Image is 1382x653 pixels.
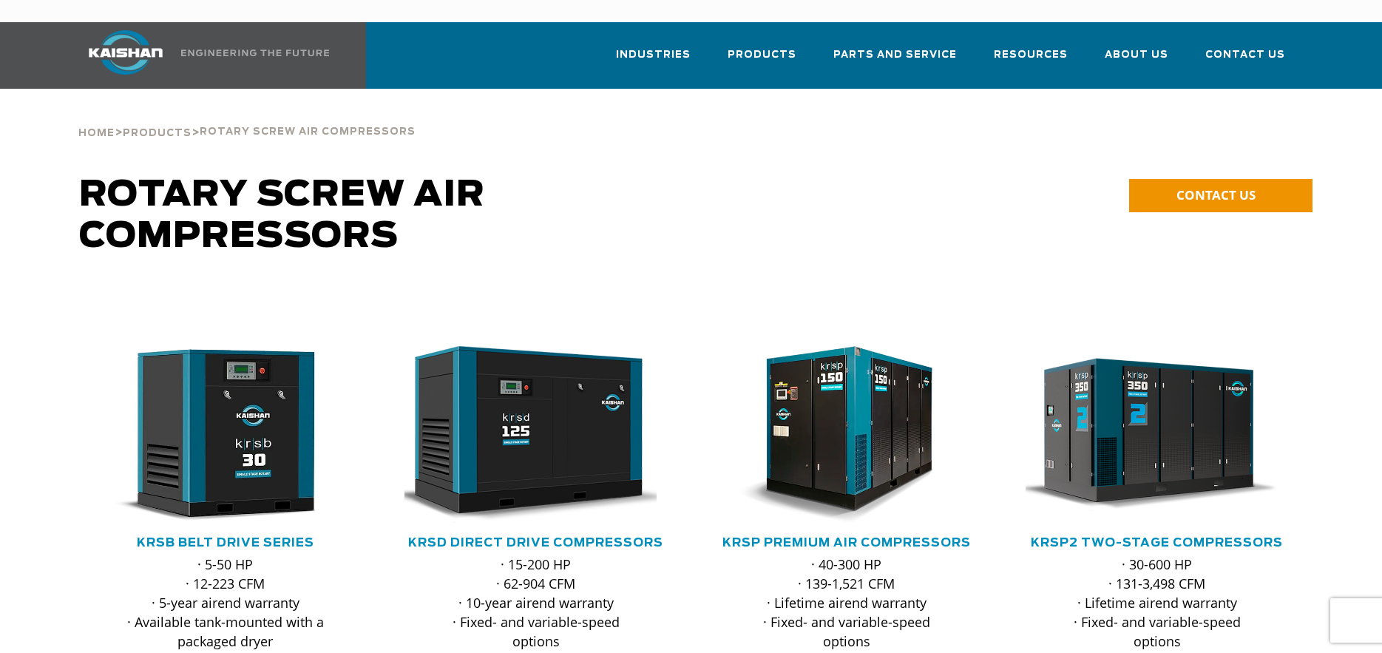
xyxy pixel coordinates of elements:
span: Products [123,129,192,138]
img: Engineering the future [181,50,329,56]
p: · 40-300 HP · 139-1,521 CFM · Lifetime airend warranty · Fixed- and variable-speed options [745,555,949,651]
div: krsp150 [715,346,978,524]
p: · 30-600 HP · 131-3,498 CFM · Lifetime airend warranty · Fixed- and variable-speed options [1055,555,1259,651]
span: Parts and Service [833,47,957,64]
span: Industries [616,47,691,64]
p: · 15-200 HP · 62-904 CFM · 10-year airend warranty · Fixed- and variable-speed options [434,555,638,651]
a: Kaishan USA [70,22,332,89]
span: Contact Us [1205,47,1285,64]
a: CONTACT US [1129,179,1312,212]
span: Resources [994,47,1068,64]
img: krsp150 [704,346,967,524]
a: Products [728,35,796,86]
div: > > [78,89,416,145]
span: Home [78,129,115,138]
a: Industries [616,35,691,86]
div: krsp350 [1026,346,1289,524]
img: kaishan logo [70,30,181,75]
a: Products [123,126,192,139]
a: Contact Us [1205,35,1285,86]
a: KRSB Belt Drive Series [137,537,314,549]
img: krsd125 [393,346,657,524]
span: CONTACT US [1176,186,1256,203]
a: Home [78,126,115,139]
div: krsb30 [94,346,357,524]
a: KRSD Direct Drive Compressors [408,537,663,549]
span: Products [728,47,796,64]
a: KRSP2 Two-Stage Compressors [1031,537,1283,549]
span: About Us [1105,47,1168,64]
a: Parts and Service [833,35,957,86]
img: krsb30 [83,346,346,524]
img: krsp350 [1015,346,1278,524]
a: KRSP Premium Air Compressors [722,537,971,549]
span: Rotary Screw Air Compressors [79,177,485,254]
a: Resources [994,35,1068,86]
div: krsd125 [404,346,668,524]
span: Rotary Screw Air Compressors [200,127,416,137]
a: About Us [1105,35,1168,86]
